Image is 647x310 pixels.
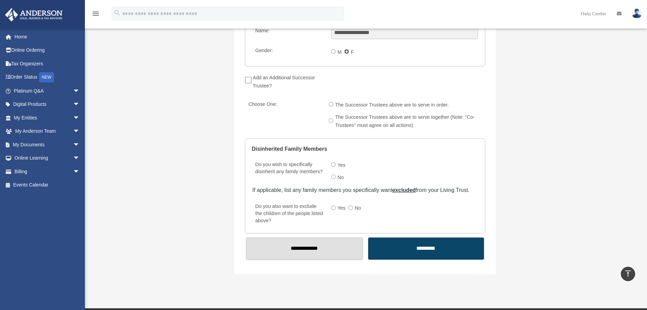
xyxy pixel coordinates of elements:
a: Home [5,30,90,44]
label: Yes [336,203,348,214]
label: M [336,47,344,58]
legend: Disinherited Family Members [252,139,479,159]
span: arrow_drop_down [73,151,87,165]
label: No [353,203,364,214]
a: My Documentsarrow_drop_down [5,138,90,151]
span: arrow_drop_down [73,111,87,125]
label: Gender: [252,46,326,59]
label: Do you also want to exclude the children of the people listed above? [252,202,326,226]
label: Yes [336,160,348,171]
label: Choose One: [246,100,323,132]
a: Tax Organizers [5,57,90,70]
span: arrow_drop_down [73,98,87,112]
a: My Entitiesarrow_drop_down [5,111,90,125]
i: menu [92,10,100,18]
a: Events Calendar [5,178,90,192]
span: arrow_drop_down [73,125,87,138]
img: User Pic [632,9,642,18]
div: NEW [39,72,54,82]
label: No [336,172,347,183]
a: Platinum Q&Aarrow_drop_down [5,84,90,98]
label: Name: [252,26,326,39]
img: Anderson Advisors Platinum Portal [3,8,65,21]
span: arrow_drop_down [73,165,87,179]
a: Digital Productsarrow_drop_down [5,98,90,111]
label: F [349,47,357,58]
a: vertical_align_top [621,267,635,281]
a: Order StatusNEW [5,70,90,84]
a: Online Learningarrow_drop_down [5,151,90,165]
u: excluded [392,187,416,193]
span: arrow_drop_down [73,84,87,98]
span: arrow_drop_down [73,138,87,152]
a: Online Ordering [5,44,90,57]
a: Billingarrow_drop_down [5,165,90,178]
label: Add an Additional Successor Trustee? [251,72,328,92]
i: vertical_align_top [624,270,632,278]
label: The Successor Trustees above are to serve together (Note: "Co-Trustees" must agree on all actions) [333,112,489,131]
a: My Anderson Teamarrow_drop_down [5,125,90,138]
i: search [113,9,121,17]
a: menu [92,12,100,18]
div: If applicable, list any family members you specifically want from your Living Trust. [252,185,478,195]
label: Do you wish to specifically disinherit any family members? [252,160,326,184]
label: The Successor Trustees above are to serve in order. [333,100,452,111]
